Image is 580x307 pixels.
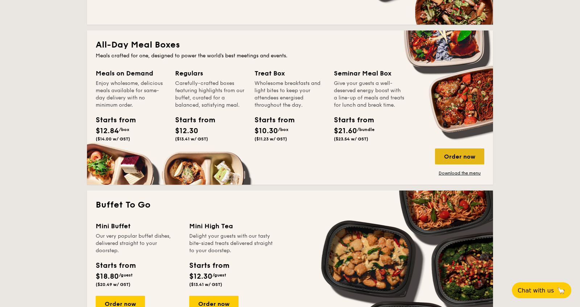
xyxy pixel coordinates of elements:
[189,221,274,231] div: Mini High Tea
[96,282,130,287] span: ($20.49 w/ GST)
[189,282,222,287] span: ($13.41 w/ GST)
[189,272,212,281] span: $12.30
[278,127,289,132] span: /box
[175,136,208,142] span: ($13.41 w/ GST)
[254,80,325,109] div: Wholesome breakfasts and light bites to keep your attendees energised throughout the day.
[357,127,374,132] span: /bundle
[175,68,246,78] div: Regulars
[334,127,357,135] span: $21.60
[119,127,129,132] span: /box
[212,273,226,278] span: /guest
[96,115,128,126] div: Starts from
[96,68,166,78] div: Meals on Demand
[334,115,366,126] div: Starts from
[254,68,325,78] div: Treat Box
[435,148,484,164] div: Order now
[254,115,287,126] div: Starts from
[175,115,208,126] div: Starts from
[96,272,119,281] span: $18.80
[334,136,368,142] span: ($23.54 w/ GST)
[96,233,181,254] div: Our very popular buffet dishes, delivered straight to your doorstep.
[518,287,554,294] span: Chat with us
[175,127,198,135] span: $12.30
[557,286,565,295] span: 🦙
[96,80,166,109] div: Enjoy wholesome, delicious meals available for same-day delivery with no minimum order.
[189,260,229,271] div: Starts from
[96,221,181,231] div: Mini Buffet
[96,127,119,135] span: $12.84
[96,136,130,142] span: ($14.00 w/ GST)
[96,199,484,211] h2: Buffet To Go
[254,136,287,142] span: ($11.23 w/ GST)
[435,170,484,176] a: Download the menu
[175,80,246,109] div: Carefully-crafted boxes featuring highlights from our buffet, curated for a balanced, satisfying ...
[334,80,405,109] div: Give your guests a well-deserved energy boost with a line-up of meals and treats for lunch and br...
[96,52,484,60] div: Meals crafted for one, designed to power the world's best meetings and events.
[96,39,484,51] h2: All-Day Meal Boxes
[512,282,571,298] button: Chat with us🦙
[189,233,274,254] div: Delight your guests with our tasty bite-sized treats delivered straight to your doorstep.
[254,127,278,135] span: $10.30
[96,260,135,271] div: Starts from
[119,273,133,278] span: /guest
[334,68,405,78] div: Seminar Meal Box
